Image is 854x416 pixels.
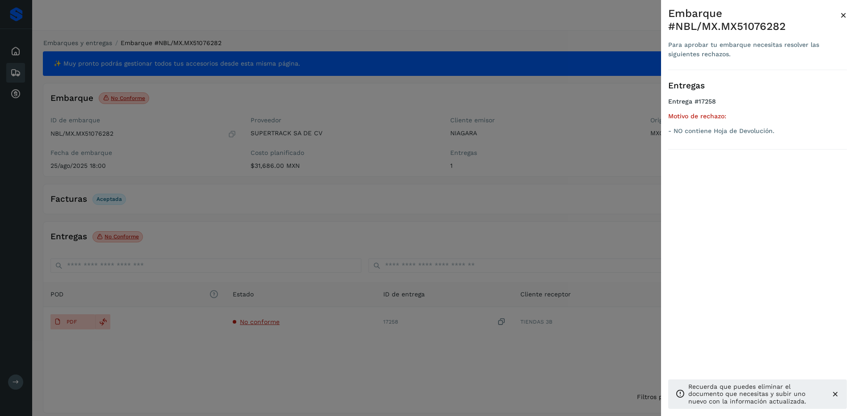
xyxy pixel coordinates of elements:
[668,112,847,120] h5: Motivo de rechazo:
[668,98,847,112] h4: Entrega #17258
[688,383,824,405] p: Recuerda que puedes eliminar el documento que necesitas y subir uno nuevo con la información actu...
[840,9,847,21] span: ×
[668,7,840,33] div: Embarque #NBL/MX.MX51076282
[668,40,840,59] div: Para aprobar tu embarque necesitas resolver las siguientes rechazos.
[668,81,847,91] h3: Entregas
[668,127,847,135] p: - NO contiene Hoja de Devolución.
[840,7,847,23] button: Close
